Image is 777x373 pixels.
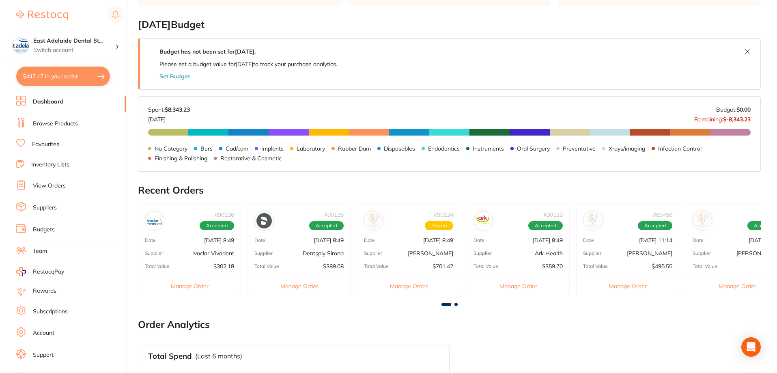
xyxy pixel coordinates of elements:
[148,106,190,113] p: Spent:
[16,67,110,86] button: $447.17 in your order
[165,106,190,113] strong: $8,343.23
[159,61,337,67] p: Please set a budget value for [DATE] to track your purchase analytics.
[423,237,453,244] p: [DATE] 8:49
[32,140,59,149] a: Favourites
[33,287,56,295] a: Rewards
[138,185,761,196] h2: Recent Orders
[33,351,54,359] a: Support
[297,145,325,152] p: Laboratory
[254,263,279,269] p: Total Value
[736,106,751,113] strong: $0.00
[652,263,672,270] p: $495.55
[323,263,344,270] p: $389.08
[357,276,460,296] button: Manage Order
[474,250,492,256] p: Supplier
[535,250,563,257] p: Ark Health
[695,213,710,229] img: Henry Schein Halas
[408,250,453,257] p: [PERSON_NAME]
[138,19,761,30] h2: [DATE] Budget
[658,145,702,152] p: Infection Control
[609,145,645,152] p: Xrays/imaging
[147,213,162,229] img: Ivoclar Vivadent
[473,145,504,152] p: Instruments
[434,211,453,218] p: # 90134
[16,6,68,25] a: Restocq Logo
[583,237,594,243] p: Date
[16,267,26,276] img: RestocqPay
[364,237,375,243] p: Date
[248,276,350,296] button: Manage Order
[694,113,751,123] p: Remaining:
[155,145,187,152] p: No Category
[627,250,672,257] p: [PERSON_NAME]
[324,211,344,218] p: # 90135
[145,250,163,256] p: Supplier
[33,204,57,212] a: Suppliers
[741,337,761,357] div: Open Intercom Messenger
[693,263,717,269] p: Total Value
[585,213,601,229] img: Adam Dental
[384,145,415,152] p: Disposables
[33,308,68,316] a: Subscriptions
[16,267,64,276] a: RestocqPay
[716,106,751,113] p: Budget:
[517,145,550,152] p: Oral Surgery
[542,263,563,270] p: $359.70
[148,113,190,123] p: [DATE]
[33,182,66,190] a: View Orders
[13,37,29,54] img: East Adelaide Dental Studio
[33,247,47,255] a: Team
[200,145,213,152] p: Burs
[428,145,460,152] p: Endodontics
[16,11,68,20] img: Restocq Logo
[563,145,596,152] p: Preventative
[204,237,234,244] p: [DATE] 8:49
[261,145,284,152] p: Implants
[138,276,241,296] button: Manage Order
[693,250,711,256] p: Supplier
[303,250,344,257] p: Dentsply Sirona
[314,237,344,244] p: [DATE] 8:49
[338,145,371,152] p: Rubber Dam
[155,155,207,162] p: Finishing & Polishing
[364,250,382,256] p: Supplier
[254,237,265,243] p: Date
[31,161,69,169] a: Inventory Lists
[693,237,704,243] p: Date
[533,237,563,244] p: [DATE] 8:49
[33,120,78,128] a: Browse Products
[467,276,569,296] button: Manage Order
[476,213,491,229] img: Ark Health
[33,46,115,54] p: Switch account
[433,263,453,270] p: $701.42
[364,263,389,269] p: Total Value
[33,329,54,337] a: Account
[366,213,381,229] img: Henry Schein Halas
[543,211,563,218] p: # 90133
[33,37,115,45] h4: East Adelaide Dental Studio
[33,98,64,106] a: Dashboard
[215,211,234,218] p: # 90136
[148,352,192,361] h3: Total Spend
[425,221,453,230] span: Placed
[159,48,256,55] strong: Budget has not been set for [DATE] .
[145,263,170,269] p: Total Value
[583,250,601,256] p: Supplier
[145,237,156,243] p: Date
[220,155,282,162] p: Restorative & Cosmetic
[138,319,761,330] h2: Order Analytics
[200,221,234,230] span: Accepted
[723,116,751,123] strong: $-8,343.23
[653,211,672,218] p: # 89450
[192,250,234,257] p: Ivoclar Vivadent
[474,237,484,243] p: Date
[159,73,190,80] button: Set Budget
[33,268,64,276] span: RestocqPay
[195,352,242,360] p: (Last 6 months)
[226,145,248,152] p: Cad/cam
[254,250,273,256] p: Supplier
[309,221,344,230] span: Accepted
[256,213,272,229] img: Dentsply Sirona
[638,221,672,230] span: Accepted
[213,263,234,270] p: $302.18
